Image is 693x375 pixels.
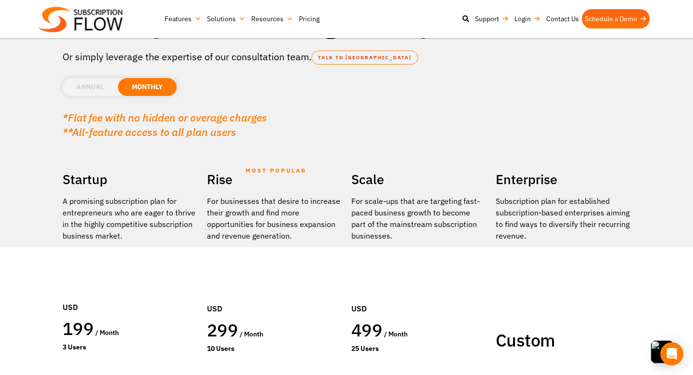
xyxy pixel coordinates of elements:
em: *Flat fee with no hidden or overage charges [63,110,267,124]
li: ANNUAL [63,78,118,96]
li: MONTHLY [118,78,177,96]
div: For scale-ups that are targeting fast-paced business growth to become part of the mainstream subs... [351,195,486,241]
div: 10 Users [207,344,342,354]
div: 3 Users [63,342,197,352]
div: USD [351,274,486,319]
a: Schedule a Demo [582,9,650,28]
span: 299 [207,319,238,341]
div: USD [207,274,342,319]
p: Subscription plan for established subscription-based enterprises aiming to find ways to diversify... [496,195,630,241]
a: Login [512,9,543,28]
a: TALK TO [GEOGRAPHIC_DATA] [311,51,418,65]
span: 499 [351,319,382,341]
span: 199 [63,317,93,340]
a: Solutions [204,9,248,28]
em: **All-feature access to all plan users [63,125,236,139]
div: 25 Users [351,344,486,354]
span: / month [95,328,119,337]
span: / month [384,330,408,338]
a: Pricing [296,9,322,28]
div: For businesses that desire to increase their growth and find more opportunities for business expa... [207,195,342,241]
div: USD [63,272,197,318]
h2: Startup [63,168,197,190]
img: Subscriptionflow [38,7,123,32]
span: MOST POPULAR [245,160,307,182]
a: Support [472,9,512,28]
h1: Find a plan that's right for you [63,4,630,40]
p: Or simply leverage the expertise of our consultation team. [63,50,630,64]
div: Open Intercom Messenger [660,342,683,365]
h2: Rise [207,168,342,190]
h2: Scale [351,168,486,190]
a: Features [162,9,204,28]
a: Contact Us [543,9,582,28]
p: A promising subscription plan for entrepreneurs who are eager to thrive in the highly competitive... [63,195,197,241]
span: / month [240,330,263,338]
span: Custom [496,329,555,351]
h2: Enterprise [496,168,630,190]
a: Resources [248,9,296,28]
